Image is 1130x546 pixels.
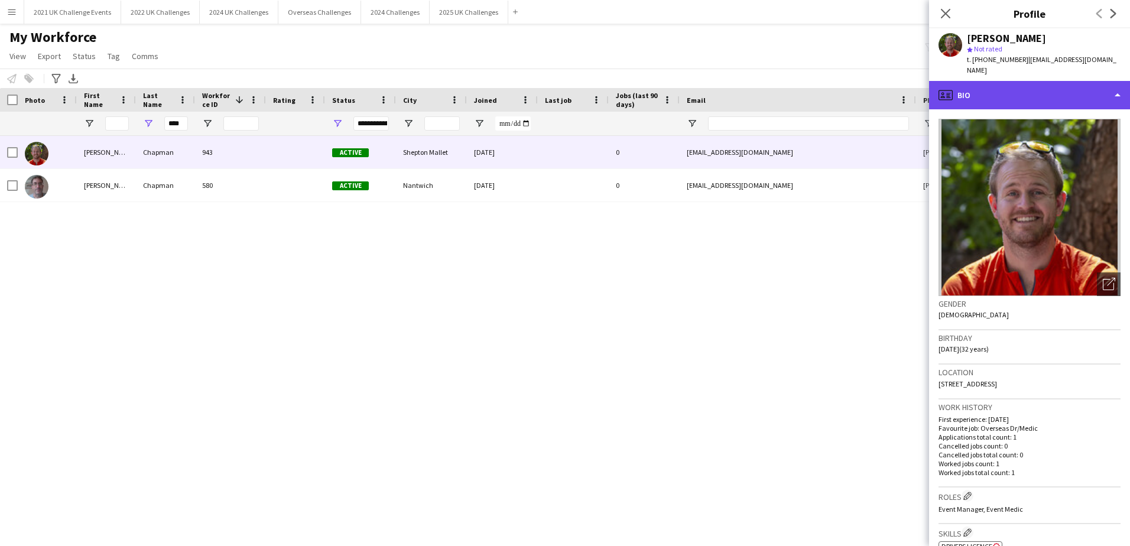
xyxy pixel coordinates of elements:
input: Last Name Filter Input [164,116,188,131]
h3: Profile [929,6,1130,21]
div: Chapman [136,169,195,201]
div: 0 [609,136,680,168]
span: City [403,96,417,105]
img: Crew avatar or photo [939,119,1121,296]
span: Comms [132,51,158,61]
span: Jobs (last 90 days) [616,91,658,109]
span: Phone [923,96,944,105]
button: Open Filter Menu [474,118,485,129]
span: Export [38,51,61,61]
button: 2024 UK Challenges [200,1,278,24]
p: Worked jobs count: 1 [939,459,1121,468]
div: Bio [929,81,1130,109]
button: Open Filter Menu [332,118,343,129]
h3: Location [939,367,1121,378]
span: Active [332,148,369,157]
button: 2021 UK Challenge Events [24,1,121,24]
a: Export [33,48,66,64]
span: Rating [273,96,296,105]
div: [EMAIL_ADDRESS][DOMAIN_NAME] [680,169,916,201]
div: Nantwich [396,169,467,201]
button: Open Filter Menu [403,118,414,129]
div: 943 [195,136,266,168]
span: Status [73,51,96,61]
input: Workforce ID Filter Input [223,116,259,131]
div: [DATE] [467,169,538,201]
input: First Name Filter Input [105,116,129,131]
p: Cancelled jobs total count: 0 [939,450,1121,459]
a: View [5,48,31,64]
button: Open Filter Menu [84,118,95,129]
h3: Skills [939,526,1121,539]
span: [DATE] (32 years) [939,344,989,353]
span: [STREET_ADDRESS] [939,379,997,388]
button: Overseas Challenges [278,1,361,24]
span: Tag [108,51,120,61]
img: Matthew Chapman [25,175,48,199]
div: 580 [195,169,266,201]
div: Open photos pop-in [1097,272,1121,296]
span: Last Name [143,91,174,109]
span: Email [687,96,706,105]
span: Last job [545,96,572,105]
button: 2022 UK Challenges [121,1,200,24]
p: Favourite job: Overseas Dr/Medic [939,424,1121,433]
span: Joined [474,96,497,105]
span: View [9,51,26,61]
div: 0 [609,169,680,201]
h3: Roles [939,490,1121,502]
p: Cancelled jobs count: 0 [939,441,1121,450]
div: [DATE] [467,136,538,168]
img: Daniel Chapman [25,142,48,165]
app-action-btn: Export XLSX [66,71,80,86]
a: Comms [127,48,163,64]
div: [PERSON_NAME] [77,169,136,201]
input: City Filter Input [424,116,460,131]
h3: Gender [939,298,1121,309]
span: Not rated [974,44,1002,53]
span: t. [PHONE_NUMBER] [967,55,1028,64]
h3: Birthday [939,333,1121,343]
p: Worked jobs total count: 1 [939,468,1121,477]
app-action-btn: Advanced filters [49,71,63,86]
button: Open Filter Menu [923,118,934,129]
input: Email Filter Input [708,116,909,131]
button: 2024 Challenges [361,1,430,24]
div: Shepton Mallet [396,136,467,168]
div: [PERSON_NAME] [77,136,136,168]
div: [EMAIL_ADDRESS][DOMAIN_NAME] [680,136,916,168]
p: Applications total count: 1 [939,433,1121,441]
span: | [EMAIL_ADDRESS][DOMAIN_NAME] [967,55,1116,74]
span: First Name [84,91,115,109]
button: Open Filter Menu [202,118,213,129]
div: [PHONE_NUMBER] [916,169,1067,201]
h3: Work history [939,402,1121,412]
span: Photo [25,96,45,105]
a: Status [68,48,100,64]
div: [PHONE_NUMBER] [916,136,1067,168]
span: My Workforce [9,28,96,46]
a: Tag [103,48,125,64]
span: Event Manager, Event Medic [939,505,1023,513]
button: 2025 UK Challenges [430,1,508,24]
span: Active [332,181,369,190]
p: First experience: [DATE] [939,415,1121,424]
span: Workforce ID [202,91,230,109]
button: Open Filter Menu [687,118,697,129]
span: Status [332,96,355,105]
button: Open Filter Menu [143,118,154,129]
input: Joined Filter Input [495,116,531,131]
div: Chapman [136,136,195,168]
span: [DEMOGRAPHIC_DATA] [939,310,1009,319]
div: [PERSON_NAME] [967,33,1046,44]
